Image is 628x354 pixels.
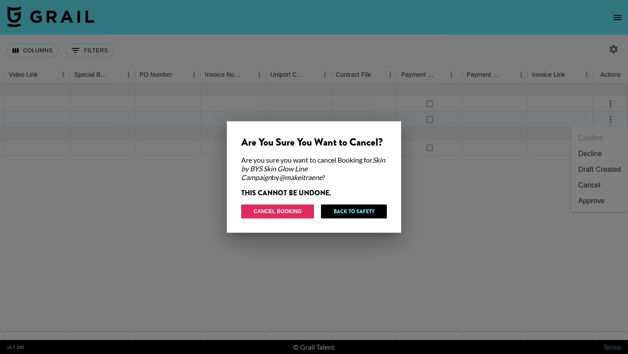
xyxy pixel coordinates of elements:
[279,173,322,181] em: @ makeitraene
[241,189,387,197] div: THIS CANNOT BE UNDONE.
[241,136,387,149] div: Are You Sure You Want to Cancel?
[241,156,387,182] div: Are you sure you want to cancel Booking for by ?
[321,204,387,218] button: Back to Safety
[241,204,314,218] button: Cancel Booking
[241,156,385,181] em: Skin by BYS Skin Glow Line Campaign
